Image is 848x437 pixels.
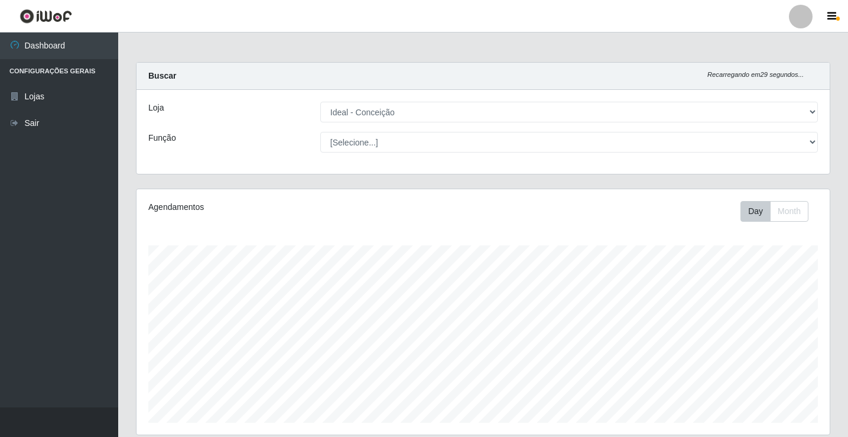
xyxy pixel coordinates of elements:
[20,9,72,24] img: CoreUI Logo
[148,201,417,213] div: Agendamentos
[770,201,808,222] button: Month
[740,201,771,222] button: Day
[740,201,818,222] div: Toolbar with button groups
[148,132,176,144] label: Função
[148,71,176,80] strong: Buscar
[707,71,804,78] i: Recarregando em 29 segundos...
[740,201,808,222] div: First group
[148,102,164,114] label: Loja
